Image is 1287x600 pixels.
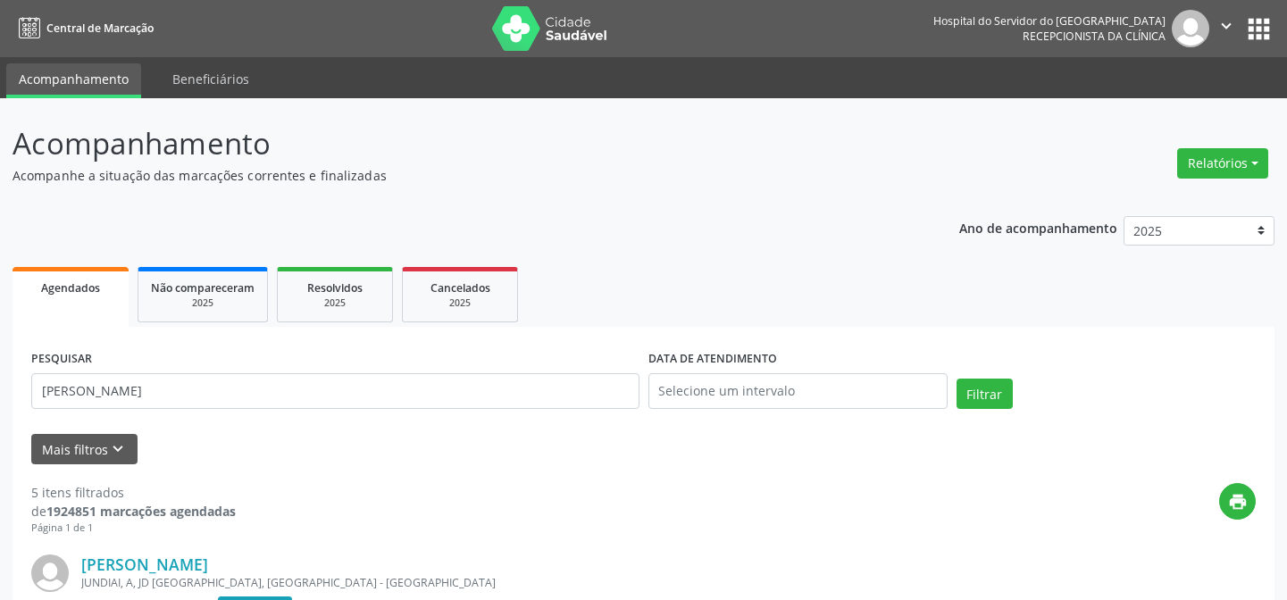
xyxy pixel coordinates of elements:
[415,296,505,310] div: 2025
[31,346,92,373] label: PESQUISAR
[108,439,128,459] i: keyboard_arrow_down
[1172,10,1209,47] img: img
[959,216,1117,238] p: Ano de acompanhamento
[31,521,236,536] div: Página 1 de 1
[151,280,255,296] span: Não compareceram
[307,280,363,296] span: Resolvidos
[160,63,262,95] a: Beneficiários
[1228,492,1248,512] i: print
[13,166,896,185] p: Acompanhe a situação das marcações correntes e finalizadas
[1219,483,1256,520] button: print
[81,575,988,590] div: JUNDIAI, A, JD [GEOGRAPHIC_DATA], [GEOGRAPHIC_DATA] - [GEOGRAPHIC_DATA]
[31,554,69,592] img: img
[81,554,208,574] a: [PERSON_NAME]
[1243,13,1274,45] button: apps
[31,373,639,409] input: Nome, código do beneficiário ou CPF
[46,21,154,36] span: Central de Marcação
[151,296,255,310] div: 2025
[1209,10,1243,47] button: 
[41,280,100,296] span: Agendados
[1216,16,1236,36] i: 
[13,13,154,43] a: Central de Marcação
[430,280,490,296] span: Cancelados
[933,13,1166,29] div: Hospital do Servidor do [GEOGRAPHIC_DATA]
[46,503,236,520] strong: 1924851 marcações agendadas
[957,379,1013,409] button: Filtrar
[6,63,141,98] a: Acompanhamento
[31,483,236,502] div: 5 itens filtrados
[1177,148,1268,179] button: Relatórios
[13,121,896,166] p: Acompanhamento
[31,502,236,521] div: de
[648,346,777,373] label: DATA DE ATENDIMENTO
[290,296,380,310] div: 2025
[31,434,138,465] button: Mais filtroskeyboard_arrow_down
[648,373,948,409] input: Selecione um intervalo
[1023,29,1166,44] span: Recepcionista da clínica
